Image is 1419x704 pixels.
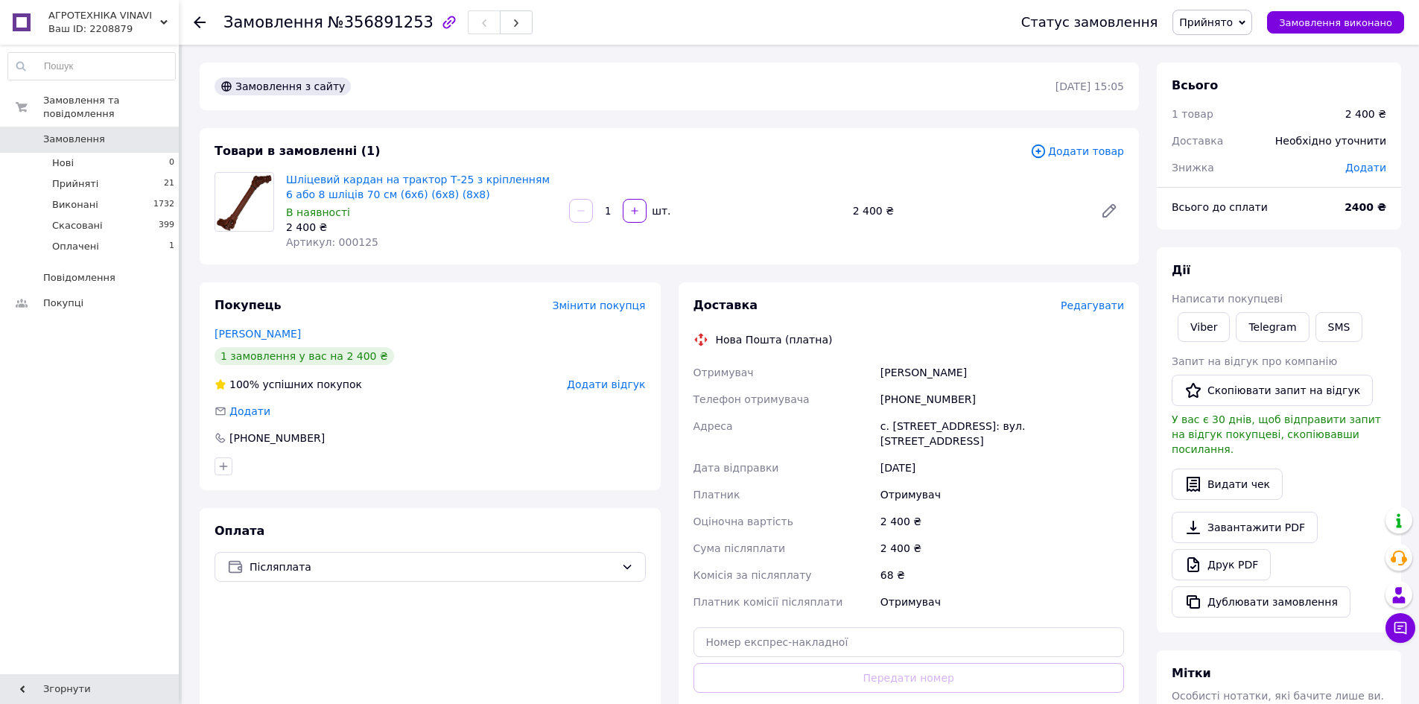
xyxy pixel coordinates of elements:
span: В наявності [286,206,350,218]
button: Чат з покупцем [1385,613,1415,643]
span: Оціночна вартість [693,516,793,527]
span: Оплачені [52,240,99,253]
span: 100% [229,378,259,390]
span: Дії [1172,263,1190,277]
div: Отримувач [877,589,1127,615]
a: Viber [1178,312,1230,342]
span: Покупець [215,298,282,312]
div: 2 400 ₴ [847,200,1088,221]
div: 2 400 ₴ [877,508,1127,535]
span: Оплата [215,524,264,538]
span: Прийнято [1179,16,1233,28]
button: Видати чек [1172,469,1283,500]
span: Комісія за післяплату [693,569,812,581]
a: Шліцевий кардан на трактор Т-25 з кріпленням 6 або 8 шліців 70 см (6х6) (6х8) (8х8) [286,174,550,200]
span: Всього [1172,78,1218,92]
span: Редагувати [1061,299,1124,311]
span: Отримувач [693,367,754,378]
span: 21 [164,177,174,191]
span: Додати відгук [567,378,645,390]
span: Замовлення та повідомлення [43,94,179,121]
div: 2 400 ₴ [877,535,1127,562]
span: Замовлення [43,133,105,146]
span: Скасовані [52,219,103,232]
a: Telegram [1236,312,1309,342]
span: Дата відправки [693,462,779,474]
button: Дублювати замовлення [1172,586,1350,618]
span: АГРОТЕХНІКА VINAVI [48,9,160,22]
button: Скопіювати запит на відгук [1172,375,1373,406]
span: Повідомлення [43,271,115,285]
span: Сума післяплати [693,542,786,554]
div: [DATE] [877,454,1127,481]
span: 1732 [153,198,174,212]
span: Мітки [1172,666,1211,680]
input: Номер експрес-накладної [693,627,1125,657]
div: Статус замовлення [1021,15,1158,30]
span: №356891253 [328,13,434,31]
span: Замовлення [223,13,323,31]
div: [PHONE_NUMBER] [877,386,1127,413]
span: 399 [159,219,174,232]
span: 1 [169,240,174,253]
span: Знижка [1172,162,1214,174]
span: Післяплата [250,559,615,575]
img: Шліцевий кардан на трактор Т-25 з кріпленням 6 або 8 шліців 70 см (6х6) (6х8) (8х8) [215,173,273,231]
div: [PERSON_NAME] [877,359,1127,386]
div: Необхідно уточнити [1266,124,1395,157]
span: Виконані [52,198,98,212]
a: Редагувати [1094,196,1124,226]
button: Замовлення виконано [1267,11,1404,34]
a: Завантажити PDF [1172,512,1318,543]
span: Запит на відгук про компанію [1172,355,1337,367]
span: Доставка [1172,135,1223,147]
span: 0 [169,156,174,170]
div: [PHONE_NUMBER] [228,431,326,445]
span: Телефон отримувача [693,393,810,405]
span: Прийняті [52,177,98,191]
div: 68 ₴ [877,562,1127,589]
span: Замовлення виконано [1279,17,1392,28]
div: 1 замовлення у вас на 2 400 ₴ [215,347,394,365]
div: Ваш ID: 2208879 [48,22,179,36]
span: Змінити покупця [553,299,646,311]
div: Замовлення з сайту [215,77,351,95]
span: Додати [1345,162,1386,174]
div: Нова Пошта (платна) [712,332,837,347]
span: Нові [52,156,74,170]
span: Додати товар [1030,143,1124,159]
span: Написати покупцеві [1172,293,1283,305]
span: Товари в замовленні (1) [215,144,381,158]
span: Додати [229,405,270,417]
div: шт. [648,203,672,218]
span: Платник [693,489,740,501]
span: У вас є 30 днів, щоб відправити запит на відгук покупцеві, скопіювавши посилання. [1172,413,1381,455]
input: Пошук [8,53,175,80]
button: SMS [1315,312,1363,342]
span: Артикул: 000125 [286,236,378,248]
a: [PERSON_NAME] [215,328,301,340]
a: Друк PDF [1172,549,1271,580]
span: Доставка [693,298,758,312]
div: 2 400 ₴ [1345,107,1386,121]
span: Платник комісії післяплати [693,596,843,608]
div: 2 400 ₴ [286,220,557,235]
div: с. [STREET_ADDRESS]: вул. [STREET_ADDRESS] [877,413,1127,454]
b: 2400 ₴ [1345,201,1386,213]
span: Покупці [43,296,83,310]
time: [DATE] 15:05 [1055,80,1124,92]
div: успішних покупок [215,377,362,392]
div: Повернутися назад [194,15,206,30]
span: Всього до сплати [1172,201,1268,213]
div: Отримувач [877,481,1127,508]
span: Адреса [693,420,733,432]
span: 1 товар [1172,108,1213,120]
